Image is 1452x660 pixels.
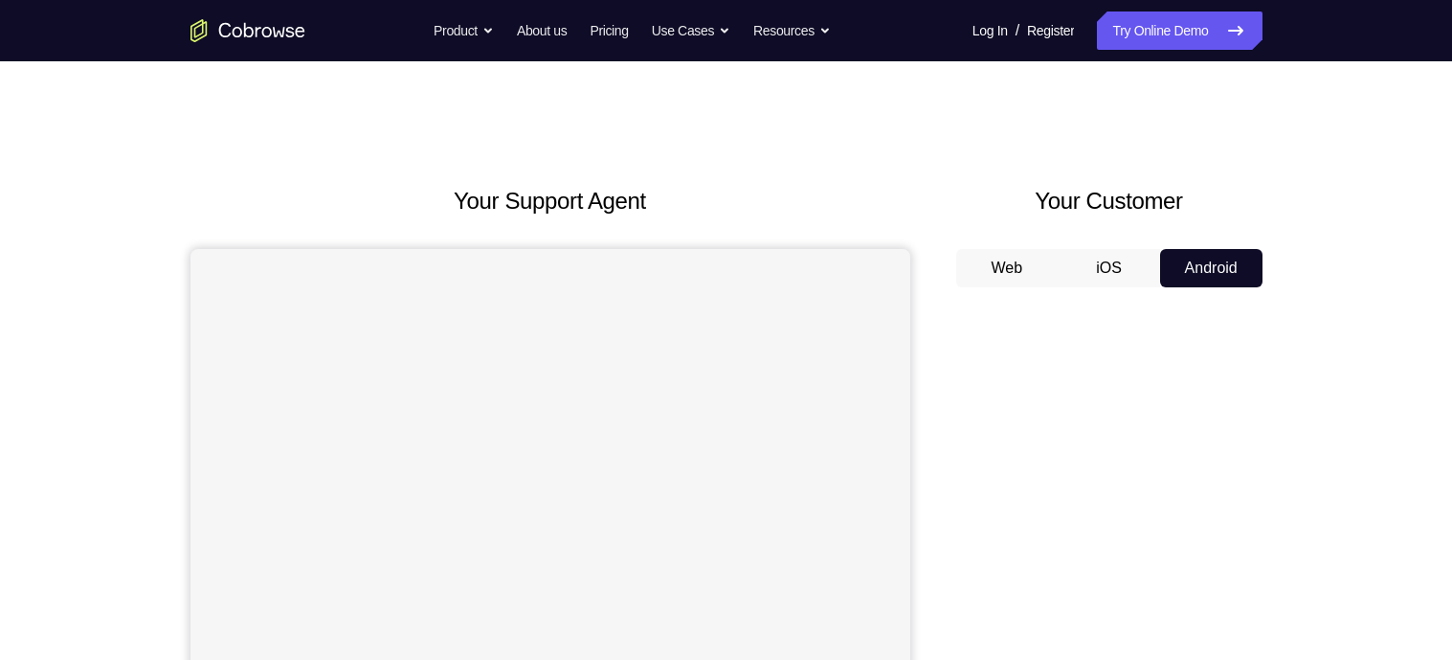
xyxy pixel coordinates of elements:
[517,11,567,50] a: About us
[190,19,305,42] a: Go to the home page
[1027,11,1074,50] a: Register
[1097,11,1262,50] a: Try Online Demo
[190,184,910,218] h2: Your Support Agent
[956,249,1059,287] button: Web
[434,11,494,50] button: Product
[753,11,831,50] button: Resources
[590,11,628,50] a: Pricing
[972,11,1008,50] a: Log In
[652,11,730,50] button: Use Cases
[1016,19,1019,42] span: /
[1160,249,1262,287] button: Android
[1058,249,1160,287] button: iOS
[956,184,1262,218] h2: Your Customer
